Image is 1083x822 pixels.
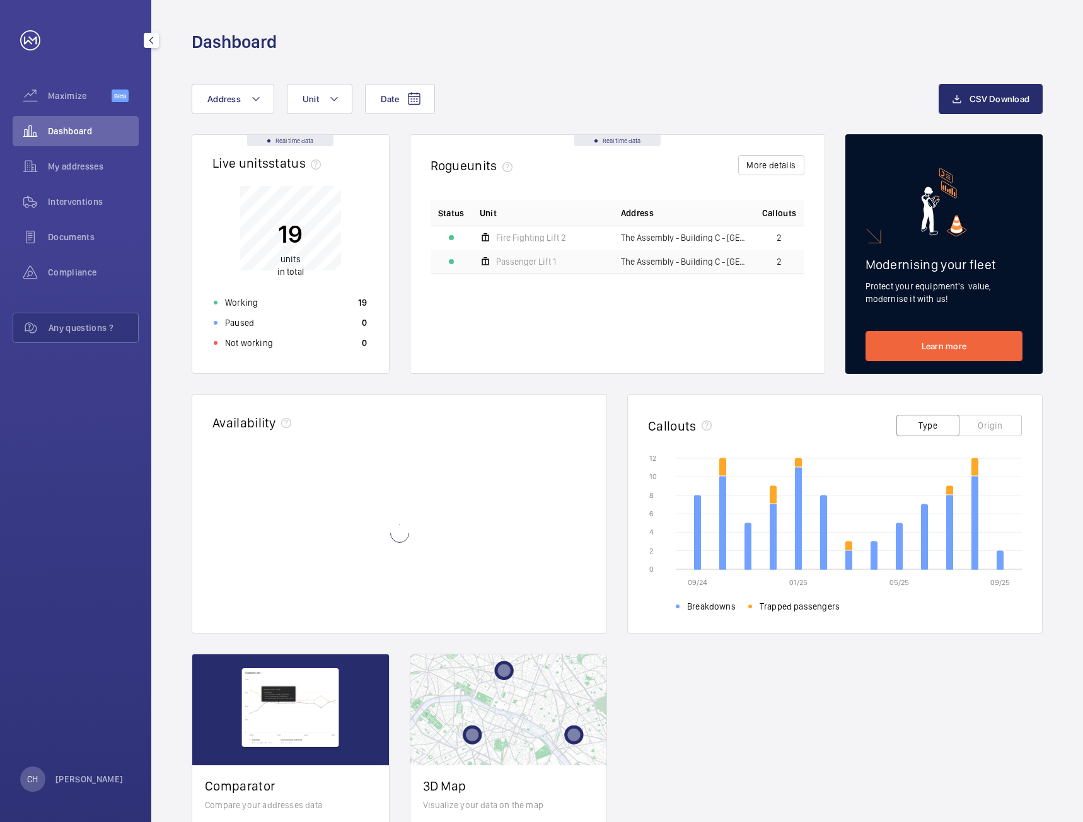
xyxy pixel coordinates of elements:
[55,773,124,785] p: [PERSON_NAME]
[621,207,654,219] span: Address
[649,454,656,463] text: 12
[205,778,376,794] h2: Comparator
[649,491,654,500] text: 8
[362,337,367,349] p: 0
[648,418,697,434] h2: Callouts
[896,415,959,436] button: Type
[649,528,654,536] text: 4
[48,266,139,279] span: Compliance
[49,321,138,334] span: Any questions ?
[688,578,707,587] text: 09/24
[365,84,435,114] button: Date
[687,600,736,613] span: Breakdowns
[27,773,38,785] p: CH
[574,135,661,146] div: Real time data
[192,84,274,114] button: Address
[760,600,840,613] span: Trapped passengers
[277,253,304,278] p: in total
[48,90,112,102] span: Maximize
[112,90,129,102] span: Beta
[959,415,1022,436] button: Origin
[866,257,1023,272] h2: Modernising your fleet
[990,578,1010,587] text: 09/25
[247,135,333,146] div: Real time data
[777,233,782,242] span: 2
[48,195,139,208] span: Interventions
[48,125,139,137] span: Dashboard
[225,316,254,329] p: Paused
[287,84,352,114] button: Unit
[789,578,808,587] text: 01/25
[866,280,1023,305] p: Protect your equipment's value, modernise it with us!
[281,254,301,264] span: units
[738,155,804,175] button: More details
[48,160,139,173] span: My addresses
[423,778,594,794] h2: 3D Map
[649,509,654,518] text: 6
[225,296,258,309] p: Working
[303,94,319,104] span: Unit
[649,547,653,555] text: 2
[480,207,497,219] span: Unit
[762,207,797,219] span: Callouts
[467,158,518,173] span: units
[889,578,909,587] text: 05/25
[207,94,241,104] span: Address
[381,94,399,104] span: Date
[212,415,276,431] h2: Availability
[48,231,139,243] span: Documents
[621,233,747,242] span: The Assembly - Building C - [GEOGRAPHIC_DATA]
[939,84,1043,114] button: CSV Download
[970,94,1029,104] span: CSV Download
[866,331,1023,361] a: Learn more
[277,218,304,250] p: 19
[358,296,368,309] p: 19
[496,233,566,242] span: Fire Fighting Lift 2
[496,257,556,266] span: Passenger Lift 1
[423,799,594,811] p: Visualize your data on the map
[921,168,967,236] img: marketing-card.svg
[438,207,465,219] p: Status
[225,337,273,349] p: Not working
[777,257,782,266] span: 2
[362,316,367,329] p: 0
[621,257,747,266] span: The Assembly - Building C - [GEOGRAPHIC_DATA]
[269,155,326,171] span: status
[212,155,326,171] h2: Live units
[431,158,518,173] h2: Rogue
[649,565,654,574] text: 0
[649,472,657,481] text: 10
[205,799,376,811] p: Compare your addresses data
[192,30,277,54] h1: Dashboard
